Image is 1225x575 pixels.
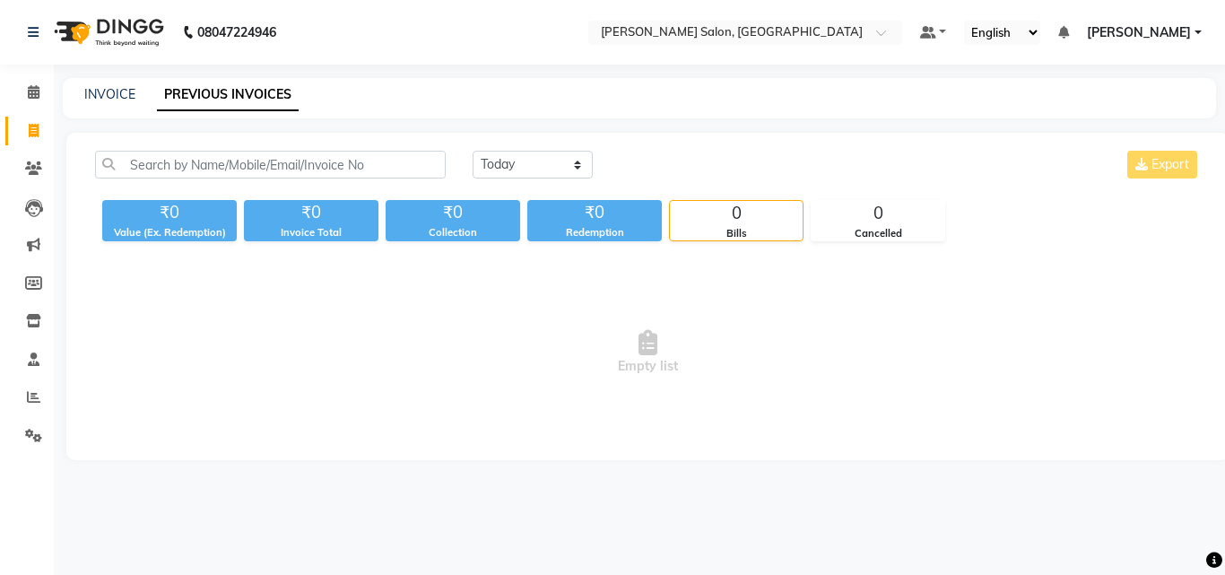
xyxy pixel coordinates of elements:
div: ₹0 [102,200,237,225]
div: 0 [670,201,803,226]
div: Cancelled [812,226,944,241]
div: Invoice Total [244,225,378,240]
a: PREVIOUS INVOICES [157,79,299,111]
div: ₹0 [527,200,662,225]
div: Bills [670,226,803,241]
img: logo [46,7,169,57]
span: [PERSON_NAME] [1087,23,1191,42]
a: INVOICE [84,86,135,102]
b: 08047224946 [197,7,276,57]
div: Collection [386,225,520,240]
span: Empty list [95,263,1201,442]
input: Search by Name/Mobile/Email/Invoice No [95,151,446,179]
div: ₹0 [386,200,520,225]
div: 0 [812,201,944,226]
div: Redemption [527,225,662,240]
div: ₹0 [244,200,378,225]
div: Value (Ex. Redemption) [102,225,237,240]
